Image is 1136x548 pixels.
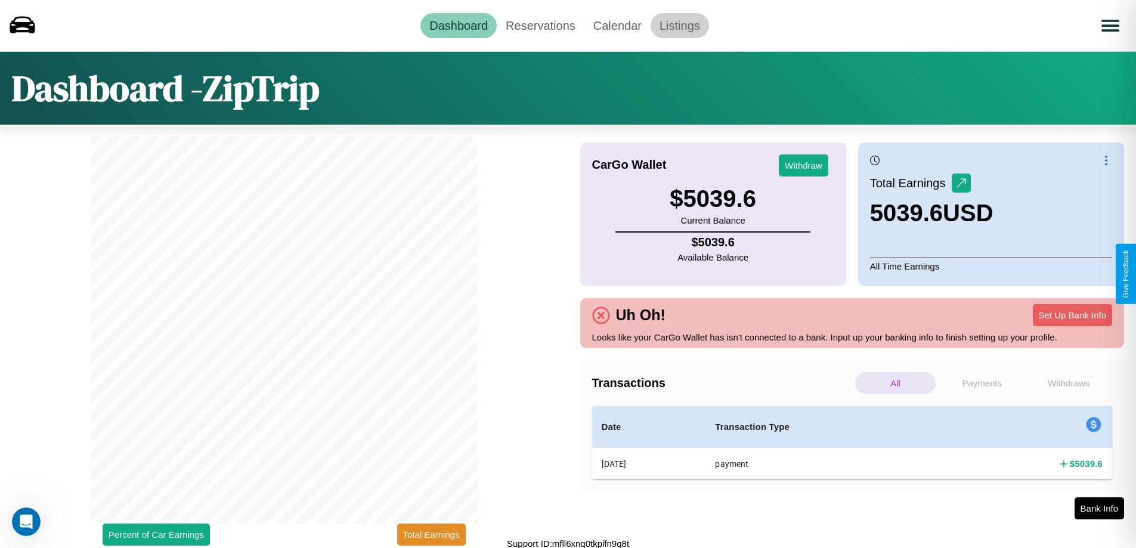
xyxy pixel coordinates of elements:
p: Looks like your CarGo Wallet has isn't connected to a bank. Input up your banking info to finish ... [592,329,1113,345]
h4: Transaction Type [715,420,937,434]
a: Dashboard [420,13,497,38]
a: Calendar [584,13,651,38]
th: payment [705,448,947,480]
h3: $ 5039.6 [670,185,756,212]
table: simple table [592,406,1113,479]
p: Available Balance [677,249,748,265]
a: Reservations [497,13,584,38]
iframe: Intercom live chat [12,507,41,536]
h1: Dashboard - ZipTrip [12,64,320,113]
button: Percent of Car Earnings [103,524,210,546]
p: Payments [942,372,1022,394]
a: Listings [651,13,709,38]
button: Open menu [1094,9,1127,42]
h4: Date [602,420,697,434]
h4: $ 5039.6 [1070,457,1103,470]
h4: Transactions [592,376,852,390]
h4: CarGo Wallet [592,158,667,172]
h4: Uh Oh! [610,306,671,324]
p: All Time Earnings [870,258,1112,274]
div: Give Feedback [1122,250,1130,298]
button: Bank Info [1075,497,1124,519]
th: [DATE] [592,448,706,480]
h3: 5039.6 USD [870,200,993,227]
h4: $ 5039.6 [677,236,748,249]
p: Current Balance [670,212,756,228]
button: Set Up Bank Info [1033,304,1112,326]
button: Withdraw [779,154,828,177]
p: All [855,372,936,394]
p: Total Earnings [870,172,952,194]
p: Withdraws [1029,372,1109,394]
button: Total Earnings [397,524,466,546]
